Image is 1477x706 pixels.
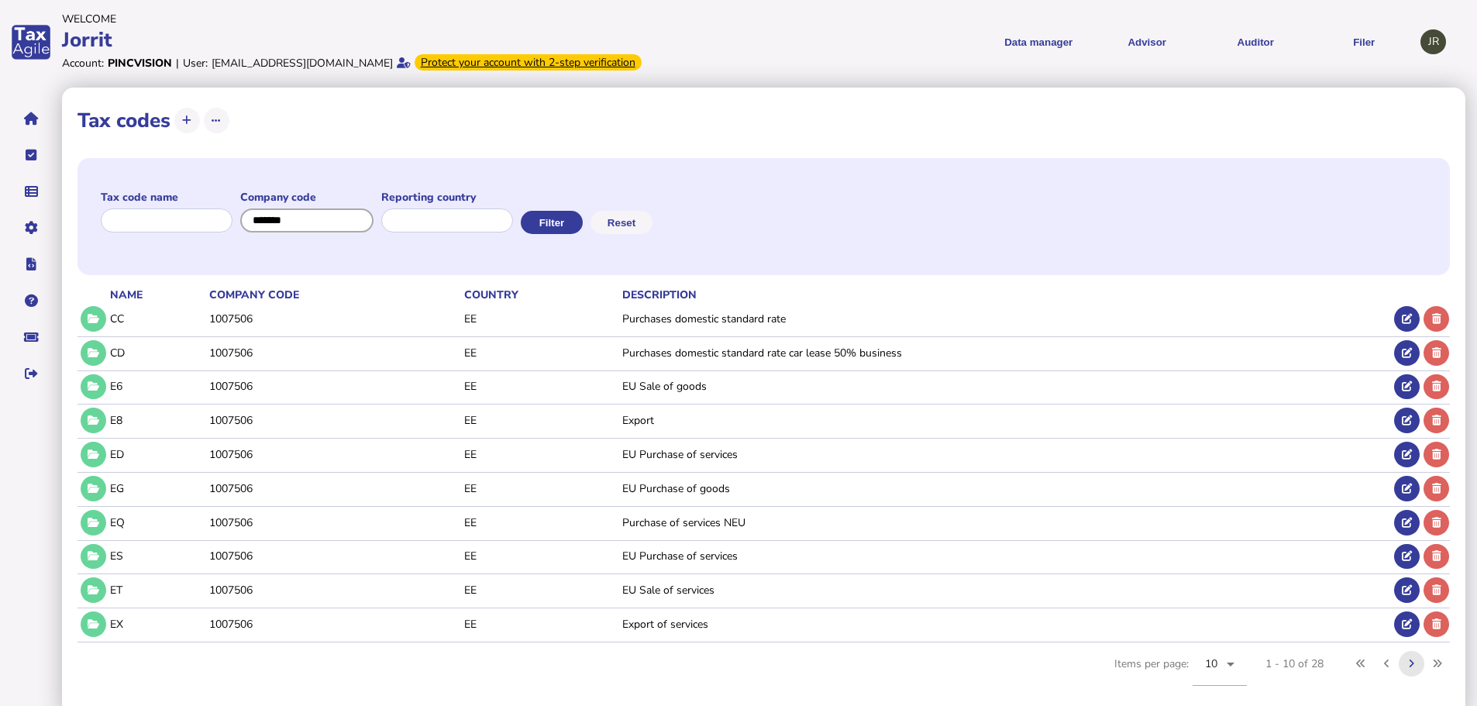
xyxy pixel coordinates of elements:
button: Delete tax code [1424,577,1449,603]
button: Tax code details [81,408,106,433]
button: Tasks [15,139,47,171]
th: Description [619,287,1391,303]
td: EG [107,472,206,504]
button: Filer [1315,23,1413,61]
th: Country [461,287,619,303]
th: Name [107,287,206,303]
td: 1007506 [206,303,461,335]
td: 1007506 [206,405,461,436]
button: Tax code details [81,442,106,467]
h1: Tax codes [77,107,170,134]
td: ED [107,439,206,470]
button: Edit tax code [1394,442,1420,467]
td: 1007506 [206,336,461,368]
div: 1 - 10 of 28 [1265,656,1324,671]
td: EU Sale of services [619,574,1391,606]
button: Delete tax code [1424,442,1449,467]
button: Edit tax code [1394,611,1420,637]
td: 1007506 [206,439,461,470]
td: EQ [107,506,206,538]
div: User: [183,56,208,71]
button: Delete tax code [1424,374,1449,400]
button: Data manager [15,175,47,208]
div: Jorrit [62,26,734,53]
button: Edit tax code [1394,577,1420,603]
button: Edit tax code [1394,340,1420,366]
td: 1007506 [206,506,461,538]
td: Export [619,405,1391,436]
td: EU Sale of goods [619,370,1391,402]
button: Tax code details [81,611,106,637]
button: More options... [204,108,229,133]
div: Pincvision [108,56,172,71]
button: Shows a dropdown of VAT Advisor options [1098,23,1196,61]
button: Tax code details [81,340,106,366]
label: Reporting country [381,190,513,205]
i: Email verified [397,57,411,68]
button: First page [1348,651,1374,677]
button: Delete tax code [1424,476,1449,501]
button: Tax code details [81,374,106,400]
button: Edit tax code [1394,408,1420,433]
button: Auditor [1207,23,1304,61]
button: Help pages [15,284,47,317]
div: Welcome [62,12,734,26]
td: E8 [107,405,206,436]
button: Delete tax code [1424,510,1449,536]
label: Company code [240,190,374,205]
td: EE [461,472,619,504]
td: EE [461,336,619,368]
td: 1007506 [206,608,461,640]
td: ES [107,540,206,572]
button: Sign out [15,357,47,390]
td: E6 [107,370,206,402]
i: Data manager [25,191,38,192]
td: Purchase of services NEU [619,506,1391,538]
td: EU Purchase of goods [619,472,1391,504]
div: Items per page: [1114,642,1247,703]
button: Reset [590,211,652,234]
td: ET [107,574,206,606]
button: Shows a dropdown of Data manager options [990,23,1087,61]
div: Account: [62,56,104,71]
mat-form-field: Change page size [1193,642,1247,703]
td: EX [107,608,206,640]
button: Previous page [1374,651,1400,677]
div: | [176,56,179,71]
span: 10 [1205,656,1218,671]
td: 1007506 [206,472,461,504]
td: EE [461,506,619,538]
label: Tax code name [101,190,232,205]
button: Tax code details [81,476,106,501]
button: Edit tax code [1394,544,1420,570]
button: Tax code details [81,544,106,570]
td: EE [461,303,619,335]
button: Edit tax code [1394,510,1420,536]
td: Export of services [619,608,1391,640]
td: CC [107,303,206,335]
td: EE [461,439,619,470]
td: EE [461,540,619,572]
td: EE [461,608,619,640]
button: Home [15,102,47,135]
div: From Oct 1, 2025, 2-step verification will be required to login. Set it up now... [415,54,642,71]
button: Tax code details [81,577,106,603]
button: Last page [1424,651,1450,677]
button: Developer hub links [15,248,47,281]
button: Delete tax code [1424,306,1449,332]
button: Delete tax code [1424,544,1449,570]
button: Tax code details [81,306,106,332]
button: Raise a support ticket [15,321,47,353]
td: Purchases domestic standard rate car lease 50% business [619,336,1391,368]
button: Edit tax code [1394,476,1420,501]
div: Profile settings [1420,29,1446,55]
button: Manage settings [15,212,47,244]
div: [EMAIL_ADDRESS][DOMAIN_NAME] [212,56,393,71]
td: EE [461,574,619,606]
button: Delete tax code [1424,611,1449,637]
td: EU Purchase of services [619,439,1391,470]
button: Edit tax code [1394,306,1420,332]
button: Add tax code [174,108,200,133]
button: Next page [1399,651,1424,677]
button: Delete tax code [1424,408,1449,433]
